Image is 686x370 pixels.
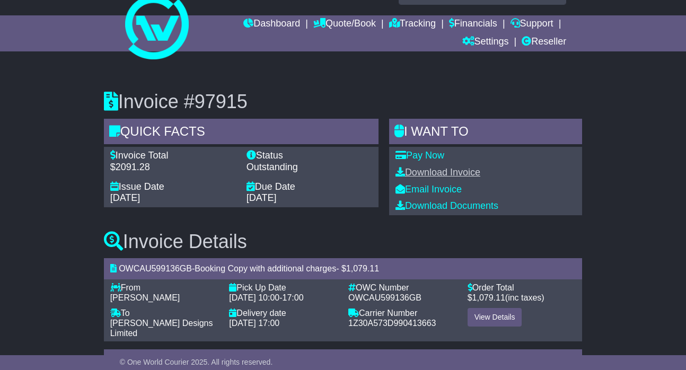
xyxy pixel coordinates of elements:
div: [DATE] [110,192,236,204]
span: [PERSON_NAME] Designs Limited [110,319,213,338]
a: Quote/Book [313,15,376,33]
a: Download Invoice [395,167,480,178]
a: Reseller [522,33,566,51]
div: Due Date [247,181,372,193]
span: 1Z30A573D990413663 [348,319,436,328]
div: [DATE] [247,192,372,204]
span: 1,079.11 [346,264,379,273]
div: - [229,293,338,303]
h3: Invoice Details [104,231,583,252]
span: OWCAU599136GB [119,264,192,273]
span: Booking Copy with additional charges [195,264,336,273]
div: $2091.28 [110,162,236,173]
div: OWC Number [348,283,457,293]
a: Download Documents [395,200,498,211]
a: View Details [468,308,522,327]
div: Pick Up Date [229,283,338,293]
a: Pay Now [395,150,444,161]
h3: Invoice #97915 [104,91,583,112]
div: Outstanding [247,162,372,173]
div: Status [247,150,372,162]
div: Invoice Total [110,150,236,162]
div: Delivery date [229,308,338,318]
a: Settings [462,33,509,51]
div: Issue Date [110,181,236,193]
div: $ (inc taxes) [468,293,576,303]
span: 1,079.11 [472,293,505,302]
span: © One World Courier 2025. All rights reserved. [120,358,273,366]
a: Tracking [389,15,436,33]
div: I WANT to [389,119,582,147]
a: Dashboard [243,15,300,33]
a: Financials [449,15,497,33]
div: From [110,283,219,293]
span: OWCAU599136GB [348,293,421,302]
div: Order Total [468,283,576,293]
a: Support [511,15,553,33]
div: Quick Facts [104,119,379,147]
div: To [110,308,219,318]
div: Carrier Number [348,308,457,318]
span: [PERSON_NAME] [110,293,180,302]
div: - - $ [104,349,583,370]
div: - - $ [104,258,583,279]
span: [DATE] 10:00 [229,293,279,302]
span: 17:00 [283,293,304,302]
a: Email Invoice [395,184,462,195]
span: [DATE] 17:00 [229,319,279,328]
